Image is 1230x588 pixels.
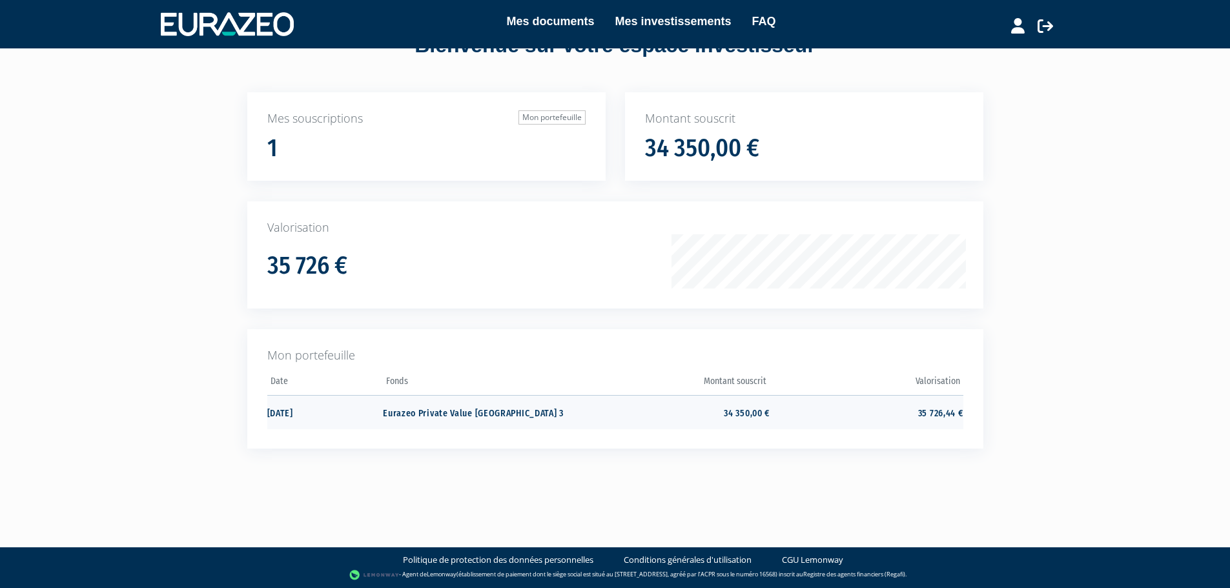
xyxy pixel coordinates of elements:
p: Valorisation [267,219,963,236]
a: Lemonway [427,570,456,578]
p: Montant souscrit [645,110,963,127]
h1: 35 726 € [267,252,347,279]
a: Conditions générales d'utilisation [624,554,752,566]
td: 34 350,00 € [577,395,770,429]
a: CGU Lemonway [782,554,843,566]
a: Mon portefeuille [518,110,586,125]
a: Politique de protection des données personnelles [403,554,593,566]
img: logo-lemonway.png [349,569,399,582]
a: Mes investissements [615,12,731,30]
div: - Agent de (établissement de paiement dont le siège social est situé au [STREET_ADDRESS], agréé p... [13,569,1217,582]
a: Registre des agents financiers (Regafi) [803,570,905,578]
p: Mes souscriptions [267,110,586,127]
h1: 34 350,00 € [645,135,759,162]
a: FAQ [752,12,776,30]
img: 1732889491-logotype_eurazeo_blanc_rvb.png [161,12,294,35]
th: Fonds [383,372,576,396]
td: 35 726,44 € [770,395,963,429]
th: Date [267,372,384,396]
th: Montant souscrit [577,372,770,396]
a: Mes documents [506,12,594,30]
th: Valorisation [770,372,963,396]
td: Eurazeo Private Value [GEOGRAPHIC_DATA] 3 [383,395,576,429]
td: [DATE] [267,395,384,429]
p: Mon portefeuille [267,347,963,364]
h1: 1 [267,135,278,162]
